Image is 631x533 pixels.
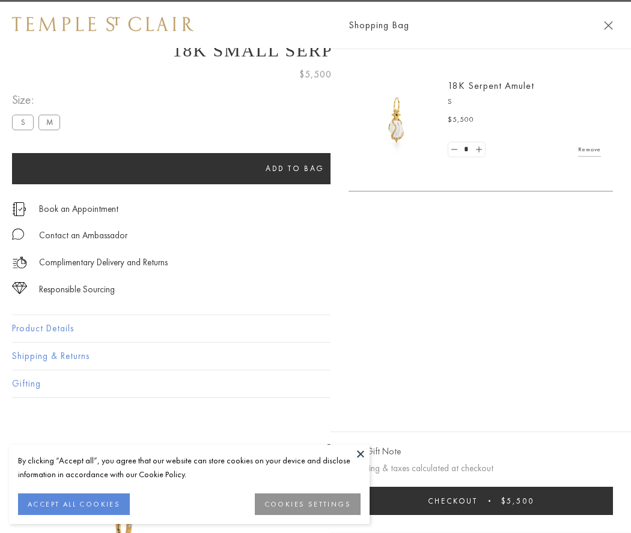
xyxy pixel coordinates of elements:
div: Contact an Ambassador [39,228,127,243]
div: By clicking “Accept all”, you agree that our website can store cookies on your device and disclos... [18,454,361,481]
span: Shopping Bag [349,17,409,33]
button: COOKIES SETTINGS [255,493,361,515]
a: Set quantity to 2 [472,142,484,157]
span: $5,500 [501,496,534,506]
button: Product Details [12,315,619,342]
span: $5,500 [299,67,332,82]
button: Gifting [12,370,619,397]
button: Checkout $5,500 [349,487,613,515]
img: MessageIcon-01_2.svg [12,228,24,240]
button: Add to bag [12,153,578,184]
span: Size: [12,90,65,110]
a: Set quantity to 0 [448,142,460,157]
h3: You May Also Like [30,441,601,460]
a: Remove [578,143,601,156]
a: Book an Appointment [39,202,118,215]
img: icon_sourcing.svg [12,282,27,294]
img: P51836-E11SERPPV [361,84,433,156]
label: M [38,115,60,130]
h1: 18K Small Serpent Amulet [12,40,619,61]
button: ACCEPT ALL COOKIES [18,493,130,515]
button: Shipping & Returns [12,343,619,370]
span: $5,500 [448,114,474,126]
span: Add to bag [266,163,325,173]
label: S [12,115,34,130]
button: Close Shopping Bag [604,21,613,30]
p: Shipping & taxes calculated at checkout [349,461,613,476]
img: icon_delivery.svg [12,255,27,270]
button: Add Gift Note [349,444,401,459]
img: Temple St. Clair [12,17,194,31]
p: S [448,96,601,108]
p: Complimentary Delivery and Returns [39,255,168,270]
a: 18K Serpent Amulet [448,79,534,92]
img: icon_appointment.svg [12,202,26,216]
span: Checkout [428,496,478,506]
div: Responsible Sourcing [39,282,115,297]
